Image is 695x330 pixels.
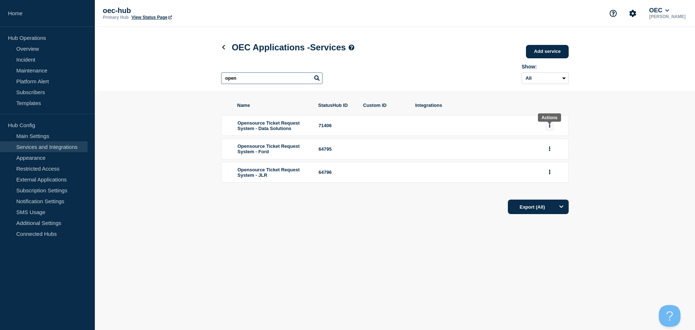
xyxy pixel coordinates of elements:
[606,6,621,21] button: Support
[545,120,554,131] button: group actions
[625,6,640,21] button: Account settings
[319,146,355,152] div: 64795
[318,103,354,108] span: StatusHub ID
[131,15,172,20] a: View Status Page
[319,170,355,175] div: 64796
[363,103,407,108] span: Custom ID
[522,64,569,70] div: Show:
[103,7,248,15] p: oec-hub
[237,143,300,154] span: Opensource Ticket Request System - Ford
[221,72,323,84] input: Search services
[554,200,569,214] button: Options
[415,103,537,108] span: Integrations
[508,200,569,214] button: Export (All)
[648,14,687,19] p: [PERSON_NAME]
[526,45,569,58] a: Add service
[648,7,670,14] button: OEC
[542,115,557,120] div: Actions
[237,120,300,131] span: Opensource Ticket Request System - Data Solutions
[545,143,554,155] button: group actions
[237,167,300,178] span: Opensource Ticket Request System - JLR
[522,72,569,84] select: Archived
[545,167,554,178] button: group actions
[237,103,309,108] span: Name
[221,42,354,53] h1: OEC Applications - Services
[659,305,681,327] iframe: Help Scout Beacon - Open
[319,123,355,128] div: 71406
[103,15,129,20] p: Primary Hub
